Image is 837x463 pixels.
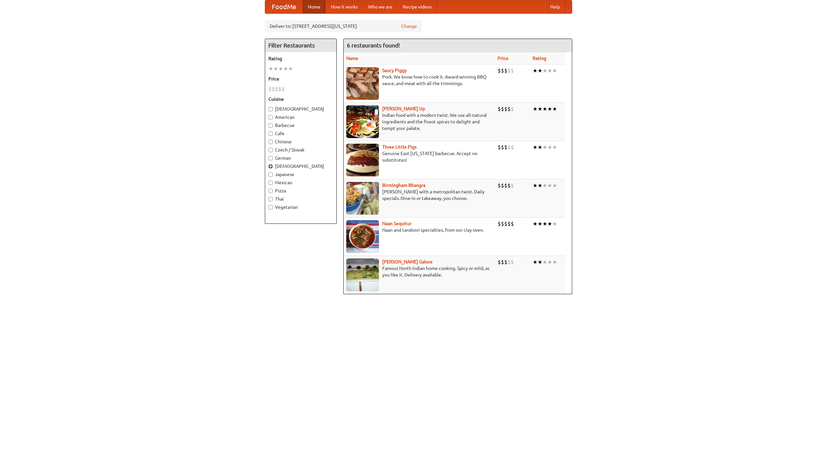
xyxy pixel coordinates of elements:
[268,204,333,210] label: Vegetarian
[538,67,542,74] li: ★
[542,144,547,151] li: ★
[533,56,546,61] a: Rating
[346,220,379,253] img: naansequitur.jpg
[268,115,273,119] input: American
[268,65,273,72] li: ★
[498,144,501,151] li: $
[538,105,542,113] li: ★
[545,0,565,13] a: Help
[268,187,333,194] label: Pizza
[268,181,273,185] input: Mexican
[346,227,492,233] p: Naan and tandoori specialties, from our clay oven.
[272,85,275,93] li: $
[265,0,303,13] a: FoodMe
[504,144,507,151] li: $
[498,67,501,74] li: $
[552,67,557,74] li: ★
[498,105,501,113] li: $
[346,258,379,291] img: currygalore.jpg
[268,130,333,137] label: Cafe
[504,105,507,113] li: $
[542,182,547,189] li: ★
[511,258,514,266] li: $
[268,179,333,186] label: Mexican
[346,105,379,138] img: curryup.jpg
[547,182,552,189] li: ★
[552,220,557,227] li: ★
[268,197,273,201] input: Thai
[268,172,273,177] input: Japanese
[265,39,336,52] h4: Filter Restaurants
[533,105,538,113] li: ★
[511,220,514,227] li: $
[346,188,492,202] p: [PERSON_NAME] with a metropolitan twist. Daily specials. Dine-in or takeaway, you choose.
[346,112,492,132] p: Indian food with a modern twist. We use all-natural ingredients and the finest spices to delight ...
[401,23,417,29] a: Change
[382,259,433,264] a: [PERSON_NAME] Galore
[382,106,425,111] a: [PERSON_NAME] Up
[501,220,504,227] li: $
[507,105,511,113] li: $
[538,220,542,227] li: ★
[547,67,552,74] li: ★
[498,182,501,189] li: $
[538,182,542,189] li: ★
[533,220,538,227] li: ★
[268,138,333,145] label: Chinese
[346,56,358,61] a: Name
[538,258,542,266] li: ★
[268,147,333,153] label: Czech / Slovak
[346,150,492,163] p: Genuine East [US_STATE] barbecue. Accept no substitutes!
[501,182,504,189] li: $
[542,67,547,74] li: ★
[268,76,333,82] h5: Price
[504,67,507,74] li: $
[268,156,273,160] input: German
[552,144,557,151] li: ★
[547,220,552,227] li: ★
[346,67,379,100] img: saucy.jpg
[268,163,333,169] label: [DEMOGRAPHIC_DATA]
[511,182,514,189] li: $
[507,258,511,266] li: $
[498,220,501,227] li: $
[507,182,511,189] li: $
[363,0,398,13] a: Who we are
[542,258,547,266] li: ★
[346,74,492,87] p: Pork. We know how to cook it. Award-winning BBQ sauce, and meat with all the trimmings.
[268,96,333,102] h5: Cuisine
[288,65,293,72] li: ★
[507,220,511,227] li: $
[275,85,278,93] li: $
[278,85,282,93] li: $
[326,0,363,13] a: How it works
[538,144,542,151] li: ★
[533,144,538,151] li: ★
[542,105,547,113] li: ★
[542,220,547,227] li: ★
[268,205,273,209] input: Vegetarian
[268,132,273,136] input: Cafe
[283,65,288,72] li: ★
[268,106,333,112] label: [DEMOGRAPHIC_DATA]
[552,258,557,266] li: ★
[382,183,425,188] a: Birmingham Bhangra
[504,258,507,266] li: $
[533,67,538,74] li: ★
[398,0,437,13] a: Recipe videos
[268,148,273,152] input: Czech / Slovak
[268,140,273,144] input: Chinese
[265,20,422,32] div: Deliver to: [STREET_ADDRESS][US_STATE]
[504,220,507,227] li: $
[501,105,504,113] li: $
[268,85,272,93] li: $
[268,155,333,161] label: German
[382,144,417,150] a: Three Little Pigs
[278,65,283,72] li: ★
[547,144,552,151] li: ★
[273,65,278,72] li: ★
